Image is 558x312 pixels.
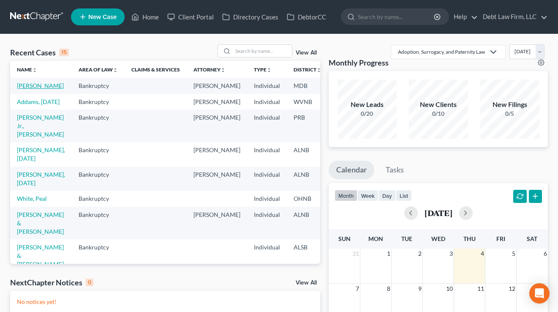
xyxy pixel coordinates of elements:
td: Individual [247,109,287,142]
div: New Filings [480,100,539,109]
span: 7 [355,284,360,294]
span: 1 [386,249,391,259]
div: 0/20 [338,109,397,118]
td: [PERSON_NAME] [187,167,247,191]
a: [PERSON_NAME] & [PERSON_NAME] [17,211,64,235]
td: Individual [247,94,287,109]
a: Typeunfold_more [254,66,272,73]
span: Wed [431,235,445,242]
td: ALNB [287,167,328,191]
td: [PERSON_NAME] [187,94,247,109]
td: Individual [247,207,287,239]
div: 0 [86,279,93,286]
td: Bankruptcy [72,167,125,191]
td: PRB [287,109,328,142]
a: Client Portal [163,9,218,25]
td: Individual [247,78,287,93]
a: Calendar [329,161,374,179]
div: New Leads [338,100,397,109]
a: [PERSON_NAME] [17,82,64,89]
span: 6 [543,249,548,259]
a: Help [449,9,478,25]
td: Individual [247,191,287,206]
span: Thu [463,235,476,242]
td: Bankruptcy [72,78,125,93]
div: NextChapter Notices [10,277,93,287]
span: Fri [496,235,505,242]
a: Directory Cases [218,9,283,25]
input: Search by name... [358,9,435,25]
td: [PERSON_NAME] [187,109,247,142]
i: unfold_more [113,68,118,73]
h2: [DATE] [425,208,452,217]
div: Open Intercom Messenger [529,283,550,304]
a: [PERSON_NAME] Jr., [PERSON_NAME] [17,114,64,138]
a: Nameunfold_more [17,66,37,73]
h3: Monthly Progress [329,57,389,68]
td: Bankruptcy [72,109,125,142]
td: Bankruptcy [72,191,125,206]
a: [PERSON_NAME], [DATE] [17,146,65,162]
a: White, Peal [17,195,47,202]
i: unfold_more [267,68,272,73]
td: Bankruptcy [72,207,125,239]
a: Debt Law Firm, LLC [479,9,547,25]
div: Adoption, Surrogacy, and Paternity Law [398,48,485,55]
span: 2 [417,249,422,259]
div: New Clients [409,100,468,109]
p: No notices yet! [17,298,313,306]
td: Bankruptcy [72,142,125,167]
td: [PERSON_NAME] [187,78,247,93]
td: ALNB [287,207,328,239]
span: New Case [88,14,117,20]
button: list [396,190,412,201]
span: 4 [480,249,485,259]
a: Area of Lawunfold_more [79,66,118,73]
td: Individual [247,142,287,167]
span: 5 [511,249,516,259]
a: [PERSON_NAME] & [PERSON_NAME] [17,244,64,268]
span: 10 [445,284,454,294]
td: ALSB [287,239,328,272]
div: Recent Cases [10,47,69,57]
input: Search by name... [233,45,292,57]
div: 0/5 [480,109,539,118]
span: 8 [386,284,391,294]
a: View All [296,50,317,56]
button: day [378,190,396,201]
a: Home [127,9,163,25]
span: 12 [508,284,516,294]
td: Individual [247,167,287,191]
span: Tue [401,235,412,242]
td: [PERSON_NAME] [187,207,247,239]
span: Mon [368,235,383,242]
i: unfold_more [32,68,37,73]
th: Claims & Services [125,61,187,78]
a: View All [296,280,317,286]
a: [PERSON_NAME], [DATE] [17,171,65,186]
span: Sun [338,235,351,242]
span: 3 [449,249,454,259]
span: 9 [417,284,422,294]
span: 11 [476,284,485,294]
span: Sat [527,235,537,242]
a: DebtorCC [283,9,330,25]
a: Addams, [DATE] [17,98,60,105]
td: Bankruptcy [72,239,125,272]
span: 31 [351,249,360,259]
td: WVNB [287,94,328,109]
td: Bankruptcy [72,94,125,109]
a: Districtunfold_more [294,66,321,73]
button: month [335,190,357,201]
i: unfold_more [316,68,321,73]
td: MDB [287,78,328,93]
button: week [357,190,378,201]
div: 15 [59,49,69,56]
td: ALNB [287,142,328,167]
td: [PERSON_NAME] [187,142,247,167]
td: Individual [247,239,287,272]
a: Tasks [378,161,411,179]
i: unfold_more [220,68,226,73]
td: OHNB [287,191,328,206]
div: 0/10 [409,109,468,118]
